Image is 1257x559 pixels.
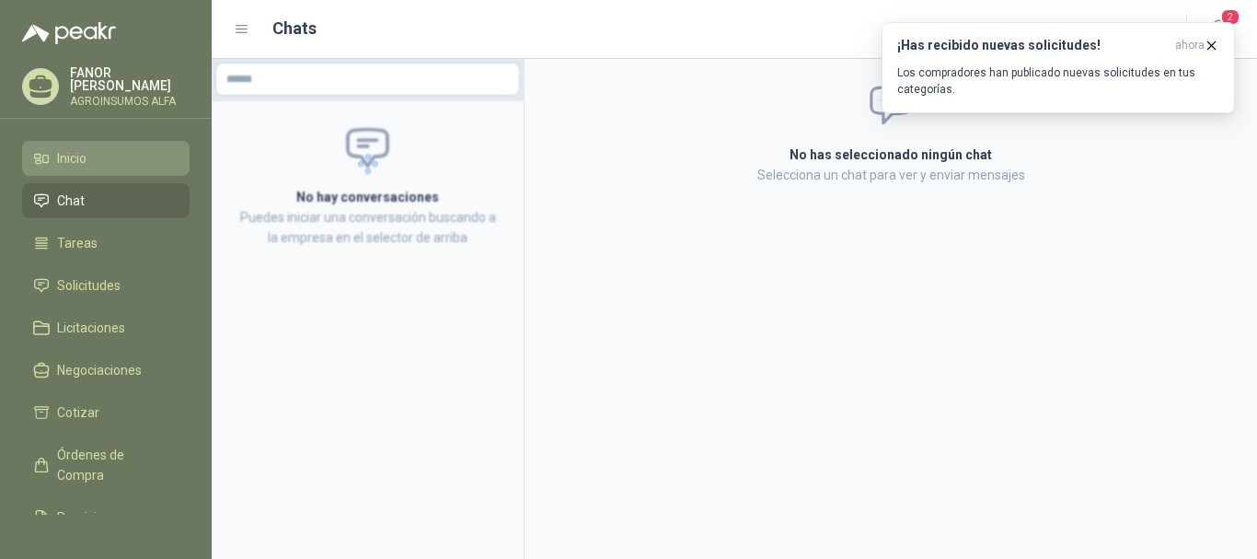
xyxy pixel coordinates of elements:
a: Negociaciones [22,353,190,388]
a: Inicio [22,141,190,176]
span: Chat [57,191,85,211]
p: FANOR [PERSON_NAME] [70,66,190,92]
span: 2 [1220,8,1240,26]
a: Tareas [22,226,190,261]
a: Solicitudes [22,268,190,303]
a: Chat [22,183,190,218]
a: Órdenes de Compra [22,437,190,493]
span: Tareas [57,233,98,253]
span: Licitaciones [57,318,125,338]
span: Solicitudes [57,275,121,296]
a: Cotizar [22,395,190,430]
span: Cotizar [57,402,99,423]
img: Logo peakr [22,22,116,44]
p: Los compradores han publicado nuevas solicitudes en tus categorías. [897,64,1219,98]
button: ¡Has recibido nuevas solicitudes!ahora Los compradores han publicado nuevas solicitudes en tus ca... [882,22,1235,113]
h2: No has seleccionado ningún chat [570,145,1212,165]
span: Negociaciones [57,360,142,380]
a: Licitaciones [22,310,190,345]
span: Remisiones [57,507,125,528]
p: AGROINSUMOS ALFA [70,96,190,107]
span: Inicio [57,148,86,169]
span: ahora [1175,38,1205,53]
a: Remisiones [22,500,190,535]
span: Órdenes de Compra [57,445,172,485]
h1: Chats [272,16,317,41]
button: 2 [1202,13,1235,46]
h3: ¡Has recibido nuevas solicitudes! [897,38,1168,53]
p: Selecciona un chat para ver y enviar mensajes [570,165,1212,185]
